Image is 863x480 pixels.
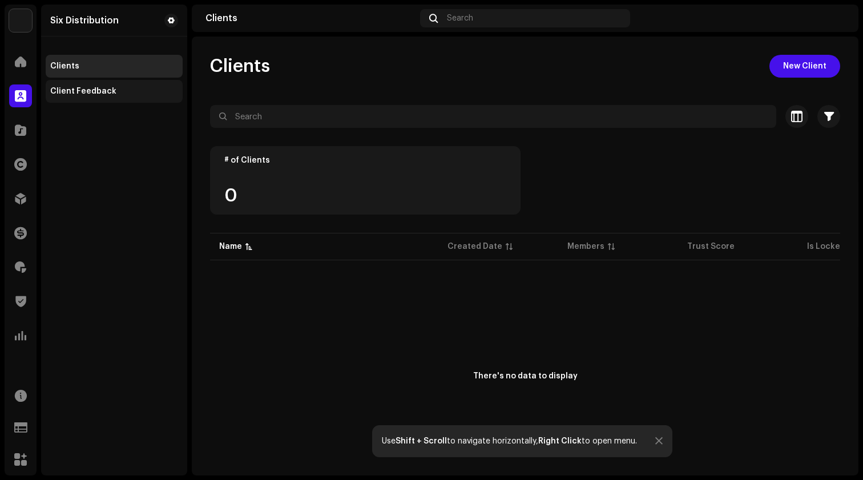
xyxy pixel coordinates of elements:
[224,156,506,165] div: # of Clients
[538,437,582,445] strong: Right Click
[50,87,116,96] div: Client Feedback
[783,55,826,78] span: New Client
[473,370,578,382] div: There's no data to display
[50,62,79,71] div: Clients
[447,14,473,23] span: Search
[9,9,32,32] img: fabd7685-461d-4ec7-a3a2-b7df7d31ef80
[396,437,447,445] strong: Shift + Scroll
[826,9,845,27] img: a79494ee-3d45-4b15-ac8c-797e8d270e91
[210,146,521,215] re-o-card-value: # of Clients
[210,55,270,78] span: Clients
[46,55,183,78] re-m-nav-item: Clients
[210,105,776,128] input: Search
[769,55,840,78] button: New Client
[46,80,183,103] re-m-nav-item: Client Feedback
[205,14,416,23] div: Clients
[382,437,637,446] div: Use to navigate horizontally, to open menu.
[50,16,119,25] div: Six Distribution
